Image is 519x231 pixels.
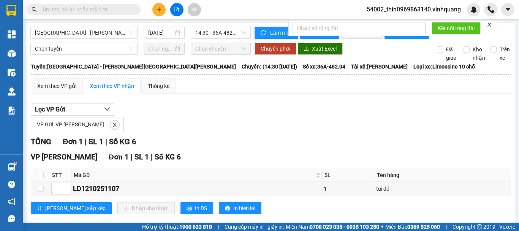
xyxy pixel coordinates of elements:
[35,43,133,54] span: Chọn tuyến
[505,6,511,13] span: caret-down
[111,122,119,127] span: close
[73,183,321,194] div: LD1210251107
[286,223,379,231] span: Miền Nam
[31,137,51,146] span: TỔNG
[303,62,345,71] span: Số xe: 36A-482.04
[432,22,481,34] button: Kết nối tổng đài
[109,137,136,146] span: Số KG 6
[31,64,236,70] b: Tuyến: [GEOGRAPHIC_DATA] - [PERSON_NAME][GEOGRAPHIC_DATA][PERSON_NAME]
[385,223,440,231] span: Miền Bắc
[255,43,296,55] button: Chuyển phơi
[148,29,173,37] input: 12/10/2025
[438,24,475,32] span: Kết nối tổng đài
[407,224,440,230] strong: 0369 525 060
[174,7,179,12] span: file-add
[104,106,110,112] span: down
[487,22,492,27] span: close
[50,169,72,182] th: STT
[180,202,213,214] button: printerIn DS
[14,162,17,164] sup: 1
[195,204,207,212] span: In DS
[8,215,15,222] span: message
[312,45,337,53] span: Xuất Excel
[470,6,477,13] img: icon-new-feature
[37,121,104,127] span: VP Gửi: VP [PERSON_NAME]
[188,3,201,16] button: aim
[8,107,16,115] img: solution-icon
[72,182,323,196] td: LD1210251107
[151,153,153,161] span: |
[45,204,106,212] span: [PERSON_NAME] sắp xếp
[376,185,510,193] div: túi đỏ
[219,202,261,214] button: printerIn biên lai
[131,153,133,161] span: |
[37,206,42,212] span: sort-ascending
[90,82,134,90] div: Xem theo VP nhận
[179,224,212,230] strong: 1900 633 818
[191,7,197,12] span: aim
[42,5,131,14] input: Tìm tên, số ĐT hoặc mã đơn
[157,7,162,12] span: plus
[351,62,408,71] span: Tài xế: [PERSON_NAME]
[31,202,112,214] button: sort-ascending[PERSON_NAME] sắp xếp
[89,137,103,146] span: SL 1
[31,153,97,161] span: VP [PERSON_NAME]
[6,5,16,16] img: logo-vxr
[470,45,488,62] span: Kho nhận
[8,88,16,96] img: warehouse-icon
[134,153,149,161] span: SL 1
[413,62,475,71] span: Loại xe: Limousine 10 chỗ
[109,153,129,161] span: Đơn 1
[142,223,212,231] span: Hỗ trợ kỹ thuật:
[31,104,114,116] button: Lọc VP Gửi
[446,223,447,231] span: |
[242,62,297,71] span: Chuyến: (14:30 [DATE])
[310,224,379,230] strong: 0708 023 035 - 0935 103 250
[443,45,459,62] span: Đã giao
[497,45,513,62] span: Trên xe
[323,169,375,182] th: SL
[74,171,315,179] span: Mã GD
[105,137,107,146] span: |
[170,3,184,16] button: file-add
[63,137,83,146] span: Đơn 1
[152,3,166,16] button: plus
[8,49,16,57] img: warehouse-icon
[218,223,219,231] span: |
[233,204,255,212] span: In biên lai
[375,169,511,182] th: Tên hàng
[261,30,267,36] span: sync
[195,27,246,38] span: 14:30 - 36A-482.04
[304,46,309,52] span: download
[293,22,426,34] input: Nhập số tổng đài
[148,45,173,53] input: Chọn ngày
[148,82,169,90] div: Thống kê
[225,206,230,212] span: printer
[487,6,494,13] img: phone-icon
[8,69,16,76] img: warehouse-icon
[8,30,16,38] img: dashboard-icon
[324,185,373,193] div: 1
[8,163,16,171] img: warehouse-icon
[155,153,181,161] span: Số KG 6
[381,225,383,228] span: ⚪️
[37,82,76,90] div: Xem theo VP gửi
[361,5,467,14] span: 54002_thin0969863140.vinhquang
[8,198,15,205] span: notification
[501,3,514,16] button: caret-down
[117,202,175,214] button: downloadNhập kho nhận
[225,223,284,231] span: Cung cấp máy in - giấy in:
[270,29,292,37] span: Làm mới
[255,27,298,39] button: syncLàm mới
[110,120,119,129] button: close
[35,27,133,38] span: Hà Nội - Thanh Hóa
[187,206,192,212] span: printer
[35,105,65,114] span: Lọc VP Gửi
[8,181,15,188] span: question-circle
[297,43,343,55] button: downloadXuất Excel
[85,137,87,146] span: |
[195,43,246,54] span: Chọn chuyến
[32,7,37,12] span: search
[477,224,482,229] span: copyright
